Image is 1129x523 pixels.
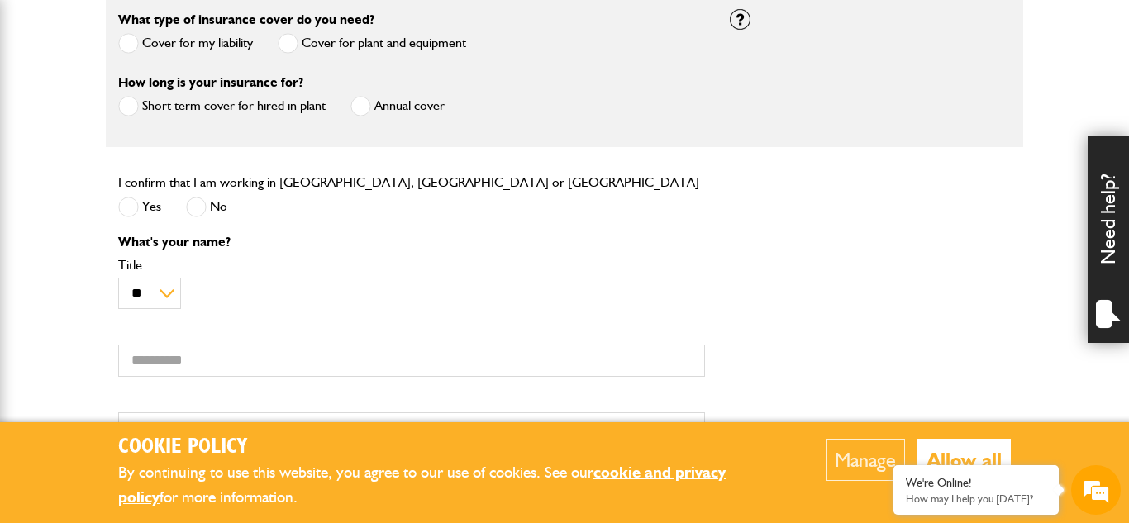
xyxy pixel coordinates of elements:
label: Title [118,259,705,272]
img: d_20077148190_company_1631870298795_20077148190 [28,92,69,115]
label: Annual cover [350,96,445,116]
input: Enter your last name [21,153,302,189]
label: Cover for plant and equipment [278,33,466,54]
label: What type of insurance cover do you need? [118,13,374,26]
label: How long is your insurance for? [118,76,303,89]
label: I confirm that I am working in [GEOGRAPHIC_DATA], [GEOGRAPHIC_DATA] or [GEOGRAPHIC_DATA] [118,176,699,189]
button: Allow all [917,439,1011,481]
label: Yes [118,197,161,217]
input: Enter your phone number [21,250,302,287]
button: Manage [826,439,905,481]
p: By continuing to use this website, you agree to our use of cookies. See our for more information. [118,460,775,511]
textarea: Type your message and hit 'Enter' [21,299,302,392]
label: Cover for my liability [118,33,253,54]
label: Short term cover for hired in plant [118,96,326,116]
label: No [186,197,227,217]
p: What's your name? [118,235,705,249]
div: We're Online! [906,476,1046,490]
div: Need help? [1088,136,1129,343]
div: Minimize live chat window [271,8,311,48]
input: Enter your email address [21,202,302,238]
h2: Cookie Policy [118,435,775,460]
p: How may I help you today? [906,492,1046,505]
em: Start Chat [225,406,300,428]
div: Chat with us now [86,93,278,114]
